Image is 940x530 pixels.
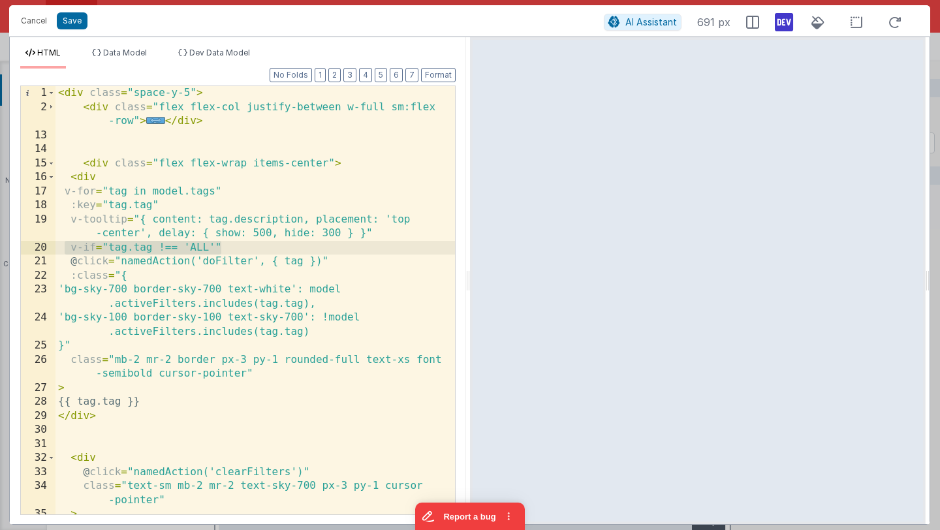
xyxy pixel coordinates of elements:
div: 24 [21,311,55,339]
div: 25 [21,339,55,353]
div: 23 [21,283,55,311]
div: 32 [21,451,55,465]
span: AI Assistant [625,16,677,27]
div: 18 [21,198,55,213]
button: 1 [315,68,326,82]
div: 22 [21,269,55,283]
button: 3 [343,68,356,82]
div: 19 [21,213,55,241]
button: 5 [375,68,387,82]
span: HTML [37,48,61,57]
button: 7 [405,68,418,82]
div: 27 [21,381,55,396]
div: 28 [21,395,55,409]
iframe: Marker.io feedback button [415,503,525,530]
button: Format [421,68,456,82]
div: 17 [21,185,55,199]
div: 15 [21,157,55,171]
div: 1 [21,86,55,101]
button: AI Assistant [604,14,681,31]
span: Data Model [103,48,147,57]
div: 26 [21,353,55,381]
button: 4 [359,68,372,82]
div: 16 [21,170,55,185]
div: 2 [21,101,55,129]
span: ... [146,117,165,124]
div: 13 [21,129,55,143]
button: Save [57,12,87,29]
button: 6 [390,68,403,82]
div: 20 [21,241,55,255]
div: 29 [21,409,55,424]
div: 21 [21,255,55,269]
div: 33 [21,465,55,480]
div: 31 [21,437,55,452]
div: 34 [21,479,55,507]
div: 14 [21,142,55,157]
div: 30 [21,423,55,437]
span: 691 px [697,14,730,30]
span: Dev Data Model [189,48,250,57]
div: 35 [21,507,55,522]
button: No Folds [270,68,312,82]
button: Cancel [14,12,54,30]
button: 2 [328,68,341,82]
